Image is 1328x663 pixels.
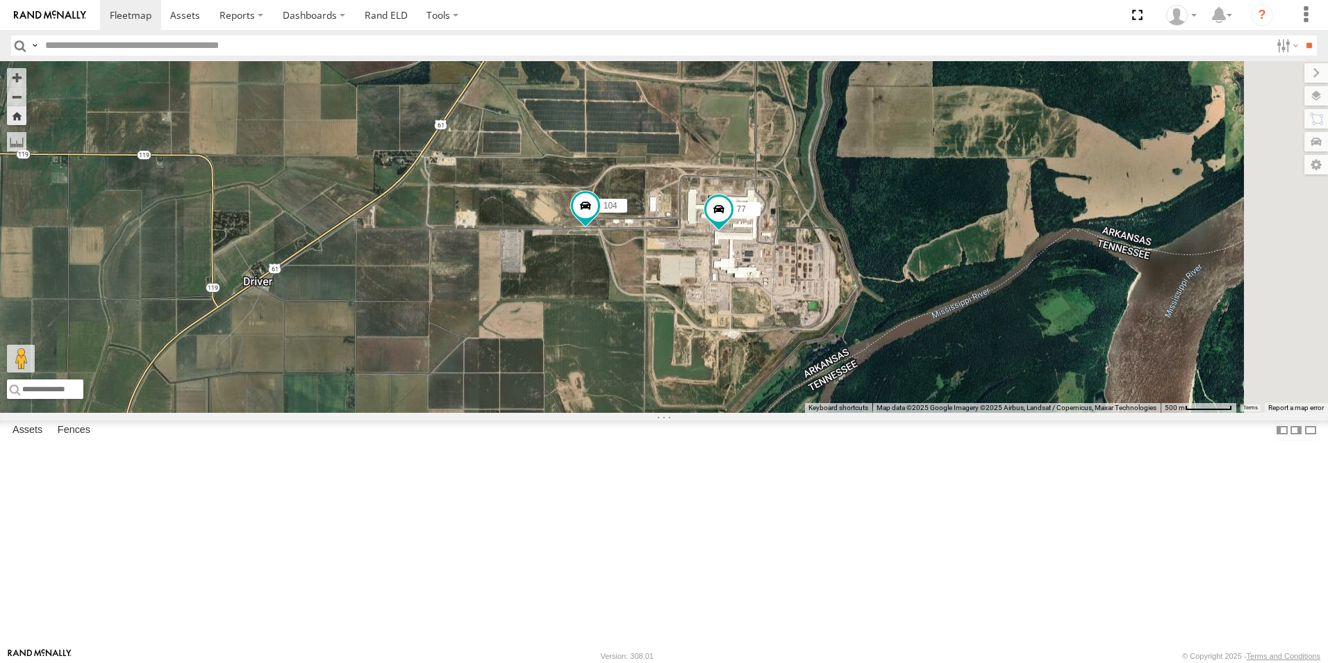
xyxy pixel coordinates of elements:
[1247,652,1320,660] a: Terms and Conditions
[1268,404,1324,411] a: Report a map error
[1182,652,1320,660] div: © Copyright 2025 -
[1161,403,1236,413] button: Map Scale: 500 m per 64 pixels
[1251,4,1273,26] i: ?
[29,35,40,56] label: Search Query
[604,201,617,211] span: 104
[14,10,86,20] img: rand-logo.svg
[7,345,35,373] button: Drag Pegman onto the map to open Street View
[1275,420,1289,441] label: Dock Summary Table to the Left
[1304,155,1328,174] label: Map Settings
[8,649,72,663] a: Visit our Website
[7,132,26,152] label: Measure
[877,404,1156,411] span: Map data ©2025 Google Imagery ©2025 Airbus, Landsat / Copernicus, Maxar Technologies
[1165,404,1185,411] span: 500 m
[7,87,26,106] button: Zoom out
[6,420,49,440] label: Assets
[1243,405,1258,411] a: Terms (opens in new tab)
[51,420,97,440] label: Fences
[7,68,26,87] button: Zoom in
[737,205,746,215] span: 77
[1289,420,1303,441] label: Dock Summary Table to the Right
[7,106,26,125] button: Zoom Home
[1161,5,1202,26] div: Craig King
[808,403,868,413] button: Keyboard shortcuts
[1304,420,1318,441] label: Hide Summary Table
[601,652,654,660] div: Version: 308.01
[1271,35,1301,56] label: Search Filter Options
